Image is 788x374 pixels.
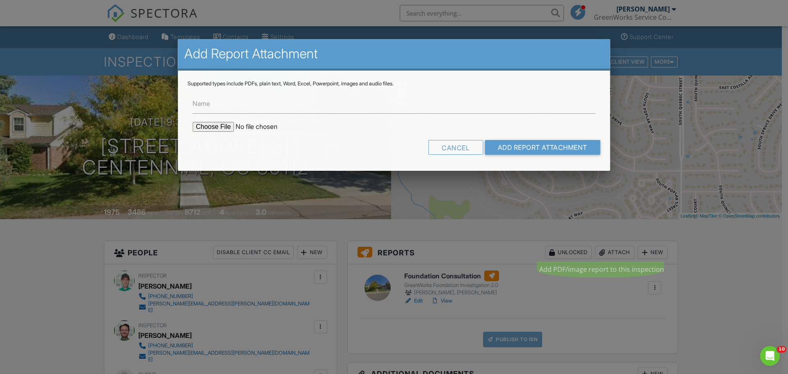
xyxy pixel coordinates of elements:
[760,346,780,366] iframe: Intercom live chat
[192,99,210,108] label: Name
[428,140,483,155] div: Cancel
[777,346,786,353] span: 10
[485,140,600,155] input: Add Report Attachment
[188,80,600,87] div: Supported types include PDFs, plain text, Word, Excel, Powerpoint, images and audio files.
[184,46,603,62] h2: Add Report Attachment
